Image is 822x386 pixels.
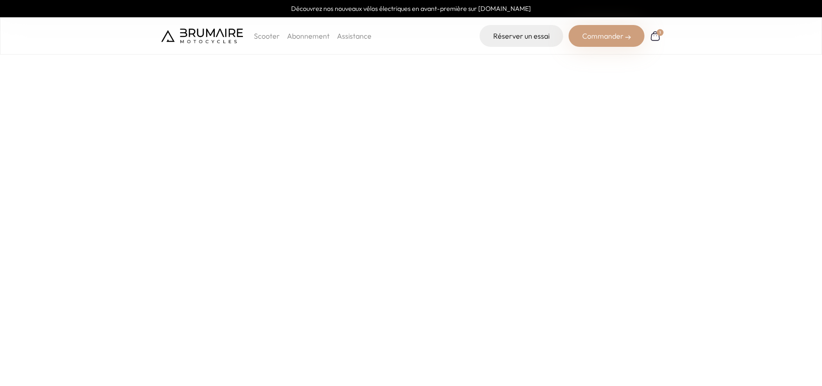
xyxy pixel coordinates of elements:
img: right-arrow-2.png [625,35,631,40]
a: Réserver un essai [480,25,563,47]
a: Assistance [337,31,371,40]
p: Scooter [254,30,280,41]
img: Brumaire Motocycles [161,29,243,43]
img: Panier [650,30,661,41]
div: Commander [569,25,644,47]
a: Abonnement [287,31,330,40]
a: 1 [650,30,661,41]
div: 1 [657,29,664,36]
